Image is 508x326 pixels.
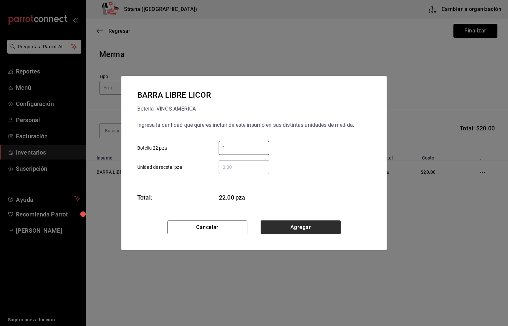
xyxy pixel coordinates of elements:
[137,120,371,130] div: Ingresa la cantidad que quieres incluir de este insumo en sus distintas unidades de medida.
[137,145,167,152] span: Botella 22 pza
[137,89,211,101] div: BARRA LIBRE LICOR
[137,104,211,114] div: Botella - VINOS AMERICA
[219,163,269,171] input: Unidad de receta: pza
[219,144,269,152] input: Botella 22 pza
[137,164,182,171] span: Unidad de receta: pza
[137,193,152,202] div: Total:
[261,220,341,234] button: Agregar
[219,193,270,202] span: 22.00 pza
[167,220,247,234] button: Cancelar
